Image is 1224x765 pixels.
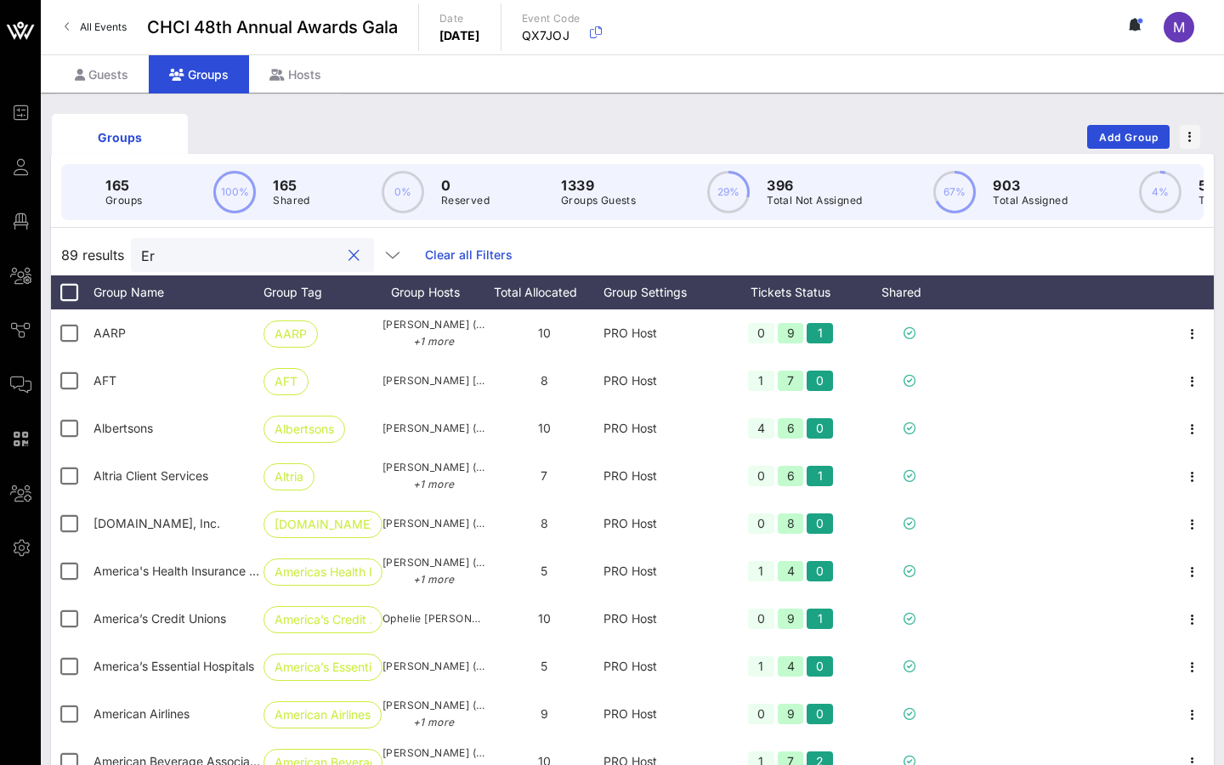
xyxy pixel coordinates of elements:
[767,192,862,209] p: Total Not Assigned
[439,10,480,27] p: Date
[273,175,309,195] p: 165
[382,420,484,437] span: [PERSON_NAME] ([EMAIL_ADDRESS][PERSON_NAME][DOMAIN_NAME])
[807,371,833,391] div: 0
[778,513,804,534] div: 8
[748,561,774,581] div: 1
[778,609,804,629] div: 9
[778,323,804,343] div: 9
[807,656,833,677] div: 0
[561,192,636,209] p: Groups Guests
[541,468,547,483] span: 7
[54,55,149,93] div: Guests
[273,192,309,209] p: Shared
[382,714,484,731] p: +1 more
[748,704,774,724] div: 0
[748,609,774,629] div: 0
[93,468,208,483] span: Altria Client Services
[993,192,1068,209] p: Total Assigned
[382,316,484,350] span: [PERSON_NAME] ([EMAIL_ADDRESS][DOMAIN_NAME])
[541,564,547,578] span: 5
[807,513,833,534] div: 0
[275,464,303,490] span: Altria
[93,326,126,340] span: AARP
[275,512,371,537] span: [DOMAIN_NAME], Inc.
[149,55,249,93] div: Groups
[93,659,254,673] span: America’s Essential Hospitals
[425,246,513,264] a: Clear all Filters
[748,513,774,534] div: 0
[767,175,862,195] p: 396
[275,702,371,728] span: American Airlines
[603,452,722,500] div: PRO Host
[93,421,153,435] span: Albertsons
[105,175,142,195] p: 165
[1098,131,1159,144] span: Add Group
[348,247,360,264] button: clear icon
[778,656,804,677] div: 4
[748,466,774,486] div: 0
[382,476,484,493] p: +1 more
[382,515,484,532] span: [PERSON_NAME] ([PERSON_NAME][EMAIL_ADDRESS][DOMAIN_NAME])
[778,704,804,724] div: 9
[807,609,833,629] div: 1
[382,372,484,389] span: [PERSON_NAME] [PERSON_NAME] ([EMAIL_ADDRESS][DOMAIN_NAME])
[275,559,371,585] span: Americas Health I…
[382,333,484,350] p: +1 more
[603,547,722,595] div: PRO Host
[382,610,484,627] span: Ophelie [PERSON_NAME] ([EMAIL_ADDRESS][DOMAIN_NAME])
[748,323,774,343] div: 0
[778,466,804,486] div: 6
[522,10,581,27] p: Event Code
[382,459,484,493] span: [PERSON_NAME] ([PERSON_NAME][EMAIL_ADDRESS][PERSON_NAME][DOMAIN_NAME])
[538,326,551,340] span: 10
[65,128,175,146] div: Groups
[93,564,313,578] span: America's Health Insurance Plan (AHIP)
[93,373,116,388] span: AFT
[441,175,490,195] p: 0
[561,175,636,195] p: 1339
[439,27,480,44] p: [DATE]
[603,643,722,690] div: PRO Host
[522,27,581,44] p: QX7JOJ
[807,561,833,581] div: 0
[1173,19,1185,36] span: M
[382,554,484,588] span: [PERSON_NAME] ([EMAIL_ADDRESS][DOMAIN_NAME])
[275,321,307,347] span: AARP
[538,421,551,435] span: 10
[807,418,833,439] div: 0
[382,697,484,731] span: [PERSON_NAME] ([PERSON_NAME][EMAIL_ADDRESS][PERSON_NAME][DOMAIN_NAME])
[778,561,804,581] div: 4
[93,275,263,309] div: Group Name
[603,595,722,643] div: PRO Host
[807,466,833,486] div: 1
[93,706,190,721] span: American Airlines
[382,658,484,675] span: [PERSON_NAME] ([EMAIL_ADDRESS][DOMAIN_NAME])
[382,275,484,309] div: Group Hosts
[722,275,858,309] div: Tickets Status
[603,309,722,357] div: PRO Host
[105,192,142,209] p: Groups
[807,323,833,343] div: 1
[603,690,722,738] div: PRO Host
[147,14,398,40] span: CHCI 48th Annual Awards Gala
[382,571,484,588] p: +1 more
[61,245,124,265] span: 89 results
[54,14,137,41] a: All Events
[858,275,960,309] div: Shared
[538,611,551,626] span: 10
[603,405,722,452] div: PRO Host
[807,704,833,724] div: 0
[275,369,297,394] span: AFT
[1087,125,1170,149] button: Add Group
[778,371,804,391] div: 7
[1164,12,1194,42] div: M
[93,516,220,530] span: Amazon.com, Inc.
[603,500,722,547] div: PRO Host
[275,416,334,442] span: Albertsons
[541,706,548,721] span: 9
[603,275,722,309] div: Group Settings
[748,656,774,677] div: 1
[541,516,548,530] span: 8
[748,371,774,391] div: 1
[748,418,774,439] div: 4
